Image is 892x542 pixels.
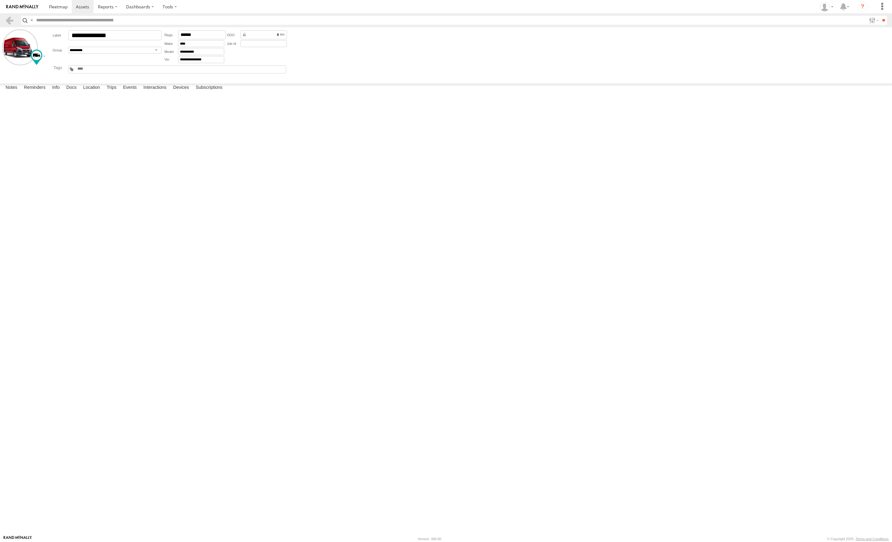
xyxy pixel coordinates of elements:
[80,84,103,92] label: Location
[856,537,889,541] a: Terms and Conditions
[240,30,287,39] div: Data from Vehicle CANbus
[63,84,80,92] label: Docs
[193,84,226,92] label: Subscriptions
[21,84,49,92] label: Reminders
[140,84,170,92] label: Interactions
[827,537,889,541] div: © Copyright 2025 -
[3,536,32,542] a: Visit our Website
[867,16,880,25] label: Search Filter Options
[29,16,34,25] label: Search Query
[120,84,140,92] label: Events
[858,2,868,12] i: ?
[2,84,20,92] label: Notes
[418,537,441,541] div: Version: 306.00
[6,5,38,9] img: rand-logo.svg
[49,84,63,92] label: Info
[170,84,192,92] label: Devices
[31,50,42,65] div: Change Map Icon
[818,2,836,11] div: Ajay Jain
[103,84,120,92] label: Trips
[5,16,14,25] a: Back to previous Page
